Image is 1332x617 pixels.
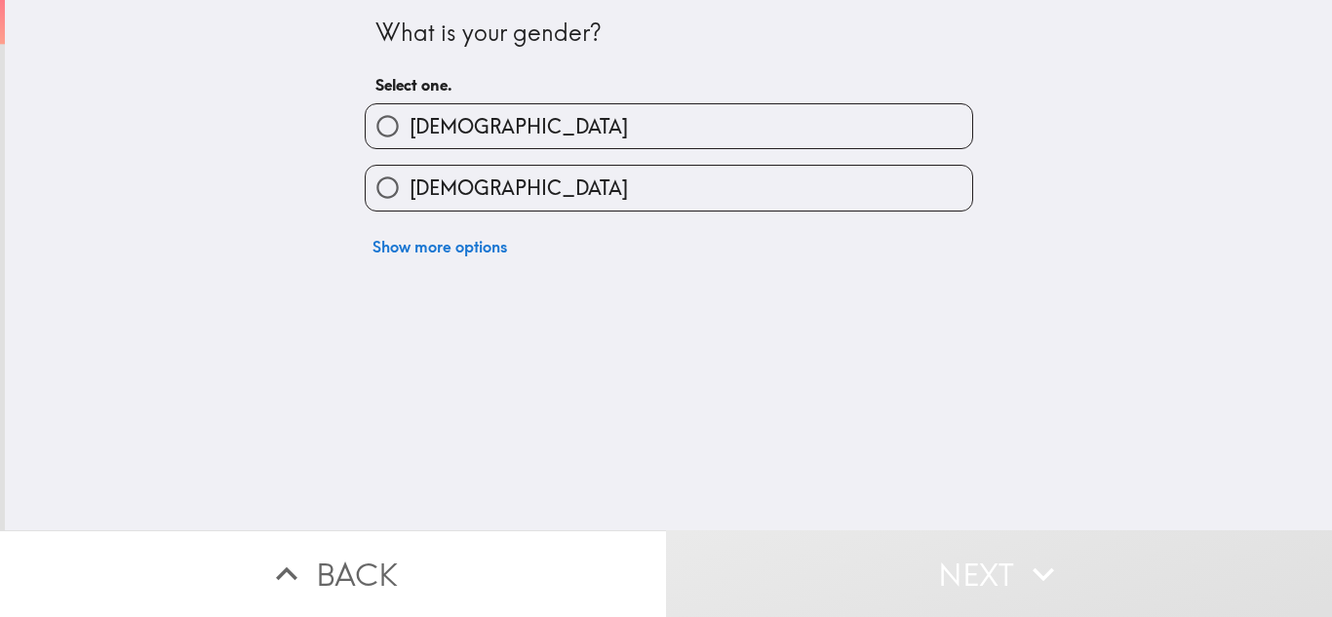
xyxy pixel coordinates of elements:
[366,104,972,148] button: [DEMOGRAPHIC_DATA]
[366,166,972,210] button: [DEMOGRAPHIC_DATA]
[410,174,628,202] span: [DEMOGRAPHIC_DATA]
[375,74,962,96] h6: Select one.
[365,227,515,266] button: Show more options
[375,17,962,50] div: What is your gender?
[410,113,628,140] span: [DEMOGRAPHIC_DATA]
[666,530,1332,617] button: Next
